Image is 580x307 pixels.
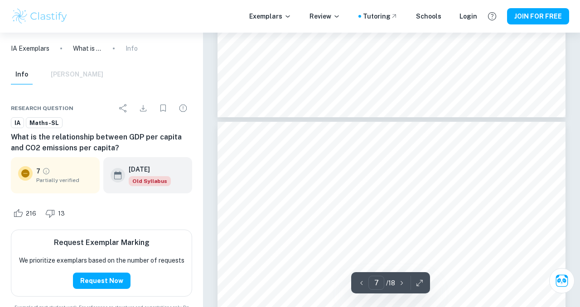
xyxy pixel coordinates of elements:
[11,104,73,112] span: Research question
[21,209,41,218] span: 216
[309,11,340,21] p: Review
[73,273,130,289] button: Request Now
[19,255,184,265] p: We prioritize exemplars based on the number of requests
[36,166,40,176] p: 7
[11,117,24,129] a: IA
[11,43,49,53] a: IA Exemplars
[11,132,192,153] h6: What is the relationship between GDP per capita and CO2 emissions per capita?
[114,99,132,117] div: Share
[73,43,102,53] p: What is the relationship between GDP per capita and CO2 emissions per capita?
[126,43,138,53] p: Info
[154,99,172,117] div: Bookmark
[11,65,33,85] button: Info
[386,278,395,288] p: / 18
[134,99,152,117] div: Download
[11,7,68,25] img: Clastify logo
[26,117,63,129] a: Maths-SL
[11,206,41,221] div: Like
[11,119,24,128] span: IA
[249,11,291,21] p: Exemplars
[129,164,164,174] h6: [DATE]
[549,268,575,293] button: Ask Clai
[26,119,62,128] span: Maths-SL
[53,209,70,218] span: 13
[54,237,150,248] h6: Request Exemplar Marking
[484,9,500,24] button: Help and Feedback
[43,206,70,221] div: Dislike
[507,8,569,24] button: JOIN FOR FREE
[174,99,192,117] div: Report issue
[42,167,50,175] a: Grade partially verified
[36,176,92,184] span: Partially verified
[129,176,171,186] div: Although this IA is written for the old math syllabus (last exam in November 2020), the current I...
[129,176,171,186] span: Old Syllabus
[459,11,477,21] a: Login
[416,11,441,21] a: Schools
[363,11,398,21] a: Tutoring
